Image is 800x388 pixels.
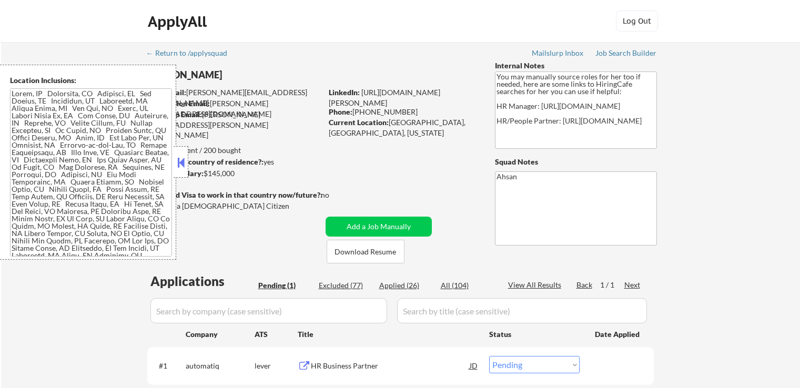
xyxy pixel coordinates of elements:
[10,75,172,86] div: Location Inclusions:
[576,280,593,290] div: Back
[329,88,360,97] strong: LinkedIn:
[148,87,322,108] div: [PERSON_NAME][EMAIL_ADDRESS][DOMAIN_NAME]
[148,98,322,119] div: [PERSON_NAME][EMAIL_ADDRESS][DOMAIN_NAME]
[532,49,584,59] a: Mailslurp Inbox
[186,329,255,340] div: Company
[329,117,478,138] div: [GEOGRAPHIC_DATA], [GEOGRAPHIC_DATA], [US_STATE]
[311,361,470,371] div: HR Business Partner
[508,280,564,290] div: View All Results
[147,190,322,199] strong: Will need Visa to work in that country now/future?:
[147,109,322,140] div: [PERSON_NAME][EMAIL_ADDRESS][PERSON_NAME][DOMAIN_NAME]
[186,361,255,371] div: automatiq
[495,157,657,167] div: Squad Notes
[326,217,432,237] button: Add a Job Manually
[147,157,264,166] strong: Can work in country of residence?:
[495,60,657,71] div: Internal Notes
[595,329,641,340] div: Date Applied
[321,190,351,200] div: no
[600,280,624,290] div: 1 / 1
[147,68,363,81] div: [PERSON_NAME]
[532,49,584,57] div: Mailslurp Inbox
[441,280,493,291] div: All (104)
[624,280,641,290] div: Next
[469,356,479,375] div: JD
[595,49,657,57] div: Job Search Builder
[147,145,322,156] div: 26 sent / 200 bought
[147,201,325,211] div: Yes, I am a [DEMOGRAPHIC_DATA] Citizen
[150,298,387,323] input: Search by company (case sensitive)
[397,298,647,323] input: Search by title (case sensitive)
[489,324,580,343] div: Status
[319,280,371,291] div: Excluded (77)
[147,157,319,167] div: yes
[147,168,322,179] div: $145,000
[255,329,298,340] div: ATS
[329,107,478,117] div: [PHONE_NUMBER]
[616,11,658,32] button: Log Out
[159,361,177,371] div: #1
[379,280,432,291] div: Applied (26)
[146,49,237,59] a: ← Return to /applysquad
[329,118,389,127] strong: Current Location:
[329,88,440,107] a: [URL][DOMAIN_NAME][PERSON_NAME]
[148,13,210,30] div: ApplyAll
[255,361,298,371] div: lever
[595,49,657,59] a: Job Search Builder
[150,275,255,288] div: Applications
[258,280,311,291] div: Pending (1)
[146,49,237,57] div: ← Return to /applysquad
[329,107,352,116] strong: Phone:
[327,240,404,263] button: Download Resume
[298,329,479,340] div: Title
